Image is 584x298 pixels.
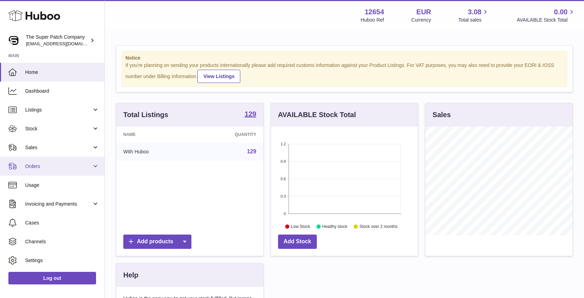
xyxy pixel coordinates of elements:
strong: 12654 [365,7,384,17]
a: 129 [244,110,256,119]
span: Home [25,69,99,76]
div: Currency [411,17,431,23]
h3: AVAILABLE Stock Total [278,110,356,120]
th: Name [116,127,194,143]
h3: Total Listings [123,110,168,120]
a: 3.08 Total sales [458,7,489,23]
span: Invoicing and Payments [25,201,92,207]
span: Dashboard [25,88,99,94]
a: Add Stock [278,235,317,249]
span: Cases [25,220,99,226]
span: Settings [25,257,99,264]
span: AVAILABLE Stock Total [517,17,576,23]
text: Low Stock [291,224,311,229]
div: If you're planning on sending your products internationally please add required customs informati... [125,62,563,83]
text: 0.9 [280,159,286,163]
span: Usage [25,182,99,189]
td: With Huboo [116,143,194,161]
span: Sales [25,144,92,151]
span: Orders [25,163,92,170]
div: The Super Patch Company [26,34,89,47]
h3: Sales [432,110,451,120]
a: View Listings [197,70,240,83]
a: 0.00 AVAILABLE Stock Total [517,7,576,23]
text: 0.3 [280,194,286,198]
strong: EUR [416,7,431,17]
a: Log out [8,272,96,284]
span: 3.08 [468,7,482,17]
span: Listings [25,107,92,113]
span: Channels [25,238,99,245]
a: 129 [247,148,256,154]
strong: 129 [244,110,256,117]
a: Add products [123,235,191,249]
strong: Notice [125,55,563,61]
h3: Help [123,270,138,280]
th: Quantity [194,127,263,143]
text: 0 [284,212,286,216]
text: Healthy stock [322,224,348,229]
span: 0.00 [554,7,568,17]
text: 0.6 [280,177,286,181]
span: Total sales [458,17,489,23]
span: [EMAIL_ADDRESS][DOMAIN_NAME] [26,41,103,46]
div: Huboo Ref [361,17,384,23]
text: Stock over 2 months [359,224,397,229]
img: huboo@superpatch.com [8,35,19,46]
text: 1.2 [280,142,286,146]
span: Stock [25,125,92,132]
